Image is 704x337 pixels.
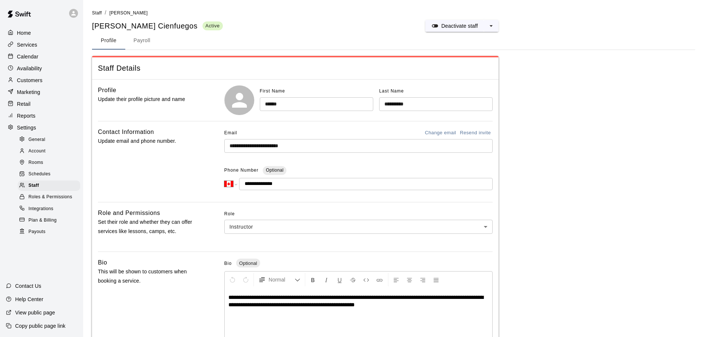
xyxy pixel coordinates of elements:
[18,157,83,169] a: Rooms
[17,53,38,60] p: Calendar
[18,204,80,214] div: Integrations
[6,75,77,86] a: Customers
[28,217,57,224] span: Plan & Billing
[18,169,83,180] a: Schedules
[224,261,232,266] span: Bio
[360,273,373,286] button: Insert Code
[15,282,41,290] p: Contact Us
[441,22,478,30] p: Deactivate staff
[6,98,77,109] a: Retail
[307,273,319,286] button: Format Bold
[17,124,36,131] p: Settings
[484,20,499,32] button: select merge strategy
[17,41,37,48] p: Services
[98,267,201,286] p: This will be shown to customers when booking a service.
[92,9,695,17] nav: breadcrumb
[18,134,83,145] a: General
[92,10,102,16] a: Staff
[28,182,39,189] span: Staff
[17,100,31,108] p: Retail
[347,273,359,286] button: Format Strikethrough
[226,273,239,286] button: Undo
[92,32,125,50] button: Profile
[425,20,499,32] div: split button
[105,9,106,17] li: /
[98,137,201,146] p: Update email and phone number.
[98,258,107,267] h6: Bio
[15,309,55,316] p: View public page
[28,228,45,236] span: Payouts
[17,65,42,72] p: Availability
[92,21,223,31] div: [PERSON_NAME] Cienfuegos
[28,159,43,166] span: Rooms
[379,88,404,94] span: Last Name
[224,208,493,220] span: Role
[458,127,493,139] button: Resend invite
[18,227,80,237] div: Payouts
[18,158,80,168] div: Rooms
[203,23,223,29] span: Active
[239,273,252,286] button: Redo
[18,215,80,226] div: Plan & Billing
[6,63,77,74] a: Availability
[18,145,83,157] a: Account
[430,273,442,286] button: Justify Align
[236,260,260,266] span: Optional
[18,146,80,156] div: Account
[224,220,493,233] div: Instructor
[17,77,42,84] p: Customers
[320,273,333,286] button: Format Italics
[260,88,285,94] span: First Name
[6,110,77,121] a: Reports
[98,127,154,137] h6: Contact Information
[28,205,54,213] span: Integrations
[92,32,695,50] div: staff form tabs
[98,95,201,104] p: Update their profile picture and name
[333,273,346,286] button: Format Underline
[17,29,31,37] p: Home
[98,218,201,236] p: Set their role and whether they can offer services like lessons, camps, etc.
[6,39,77,50] a: Services
[109,10,148,16] span: [PERSON_NAME]
[6,87,77,98] a: Marketing
[18,169,80,179] div: Schedules
[423,127,458,139] button: Change email
[18,203,83,215] a: Integrations
[18,215,83,226] a: Plan & Billing
[98,63,493,73] span: Staff Details
[18,181,80,191] div: Staff
[98,85,116,95] h6: Profile
[266,168,283,173] span: Optional
[28,171,51,178] span: Schedules
[6,27,77,38] a: Home
[269,276,295,283] span: Normal
[28,148,45,155] span: Account
[255,273,303,286] button: Formatting Options
[425,20,484,32] button: Deactivate staff
[18,192,83,203] a: Roles & Permissions
[6,51,77,62] a: Calendar
[6,122,77,133] a: Settings
[17,112,35,119] p: Reports
[224,165,259,176] span: Phone Number
[18,180,83,192] a: Staff
[28,193,72,201] span: Roles & Permissions
[17,88,40,96] p: Marketing
[15,322,65,330] p: Copy public page link
[18,226,83,237] a: Payouts
[98,208,160,218] h6: Role and Permissions
[224,127,237,139] span: Email
[125,32,159,50] button: Payroll
[15,296,43,303] p: Help Center
[403,273,416,286] button: Center Align
[18,135,80,145] div: General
